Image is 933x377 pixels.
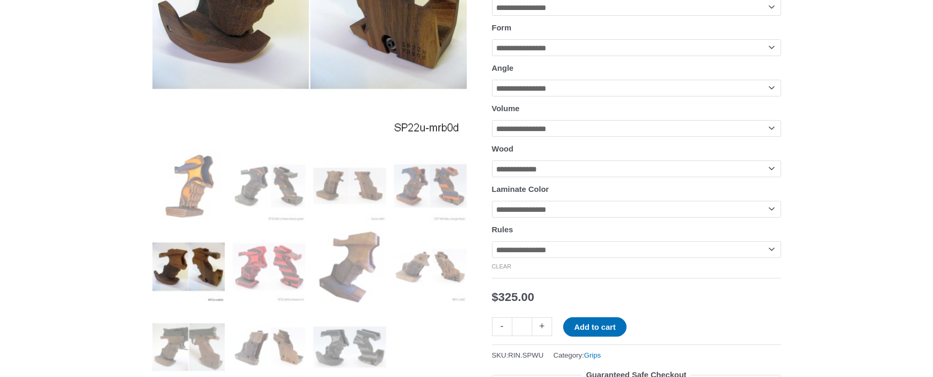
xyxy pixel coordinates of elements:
span: SKU: [492,349,544,362]
img: Rink Grip for Sport Pistol - Image 2 [233,149,305,222]
bdi: 325.00 [492,290,534,304]
img: Rink Sport Pistol Grip [394,230,467,303]
label: Laminate Color [492,185,549,193]
img: Rink Grip for Sport Pistol - Image 5 [152,230,225,303]
span: $ [492,290,499,304]
span: Category: [553,349,601,362]
img: Rink Grip for Sport Pistol - Image 7 [313,230,386,303]
span: RIN.SPWU [508,351,544,359]
input: Product quantity [512,317,532,336]
img: Rink Grip for Sport Pistol - Image 4 [394,149,467,222]
a: Clear options [492,263,512,270]
img: Rink Grip for Sport Pistol - Image 6 [233,230,305,303]
label: Volume [492,104,520,113]
a: + [532,317,552,336]
button: Add to cart [563,317,627,337]
a: - [492,317,512,336]
img: Rink Grip for Sport Pistol [152,149,225,222]
a: Grips [584,351,601,359]
img: Rink Grip for Sport Pistol - Image 3 [313,149,386,222]
label: Wood [492,144,513,153]
label: Angle [492,63,514,72]
label: Rules [492,225,513,234]
label: Form [492,23,512,32]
